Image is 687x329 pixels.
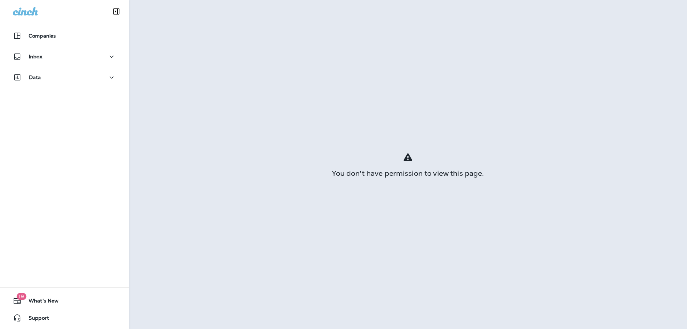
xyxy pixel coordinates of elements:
span: Support [21,315,49,324]
button: Data [7,70,122,84]
p: Inbox [29,54,42,59]
button: Inbox [7,49,122,64]
p: Companies [29,33,56,39]
button: Collapse Sidebar [106,4,126,19]
span: 19 [16,293,26,300]
button: Support [7,311,122,325]
p: Data [29,74,41,80]
span: What's New [21,298,59,306]
button: Companies [7,29,122,43]
div: You don't have permission to view this page. [129,170,687,176]
button: 19What's New [7,294,122,308]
